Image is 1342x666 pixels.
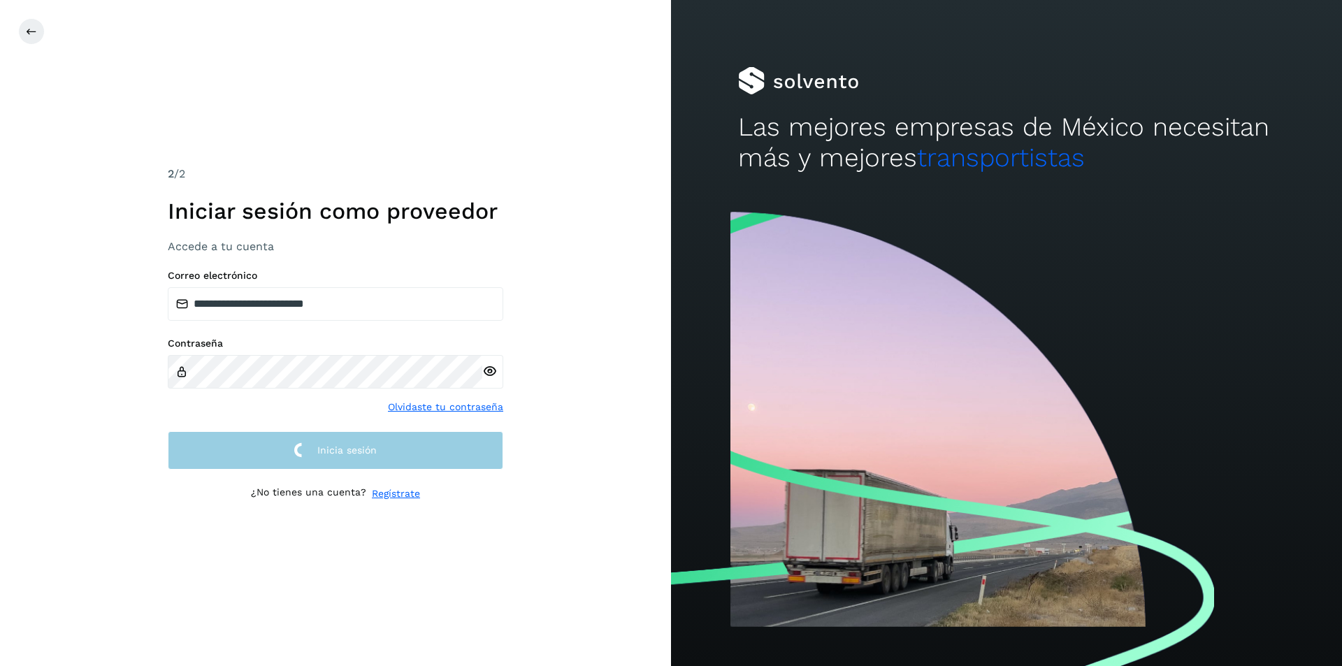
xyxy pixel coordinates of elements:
label: Contraseña [168,338,503,349]
a: Olvidaste tu contraseña [388,400,503,414]
p: ¿No tienes una cuenta? [251,486,366,501]
h3: Accede a tu cuenta [168,240,503,253]
span: 2 [168,167,174,180]
div: /2 [168,166,503,182]
label: Correo electrónico [168,270,503,282]
h1: Iniciar sesión como proveedor [168,198,503,224]
button: Inicia sesión [168,431,503,470]
span: transportistas [917,143,1085,173]
span: Inicia sesión [317,445,377,455]
h2: Las mejores empresas de México necesitan más y mejores [738,112,1275,174]
a: Regístrate [372,486,420,501]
